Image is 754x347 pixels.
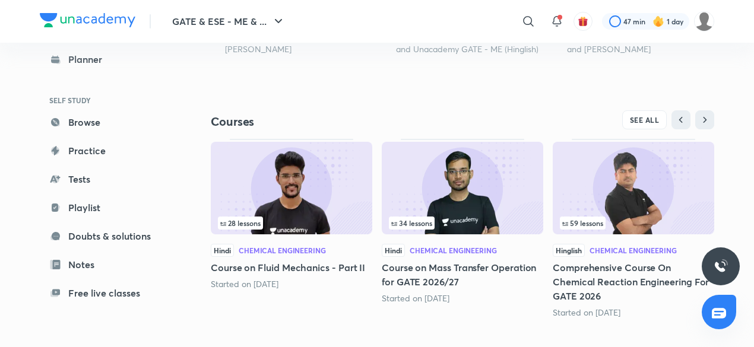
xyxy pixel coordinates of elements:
a: Practice [40,139,178,163]
h5: Course on Mass Transfer Operation for GATE 2026/27 [382,260,543,289]
img: Thumbnail [382,142,543,234]
img: streak [652,15,664,27]
div: Started on Aug 13 [553,307,714,319]
div: Devendra Poonia, Ankur Bansal and Ankush Gupta [553,31,714,55]
div: infosection [389,217,536,230]
a: Free live classes [40,281,178,305]
div: left [218,217,365,230]
div: left [389,217,536,230]
button: avatar [574,12,593,31]
div: Chemical Engineering [239,247,326,254]
button: SEE ALL [622,110,667,129]
span: 59 lessons [562,219,603,227]
h5: Comprehensive Course On Chemical Reaction Engineering For GATE 2026 [553,260,714,303]
div: Course on Fluid Mechanics - Part II [211,139,372,289]
div: Deepraj Chandrakar, S K Mondal and Unacademy GATE - ME (Hinglish) [382,31,543,55]
a: Browse [40,110,178,134]
a: Planner [40,47,178,71]
div: infocontainer [218,217,365,230]
div: infosection [218,217,365,230]
a: Doubts & solutions [40,224,178,248]
div: infosection [560,217,707,230]
h6: SELF STUDY [40,90,178,110]
h4: Courses [211,114,462,129]
img: Thumbnail [553,142,714,234]
a: Notes [40,253,178,276]
div: Chemical Engineering [410,247,497,254]
div: Started on Jul 31 [211,278,372,290]
div: left [560,217,707,230]
span: 28 lessons [220,219,261,227]
a: Company Logo [40,13,135,30]
span: Hindi [382,244,405,257]
img: Thumbnail [211,142,372,234]
div: Started on Jul 24 [382,292,543,304]
img: Gungun [694,11,714,31]
img: ttu [714,259,728,273]
div: infocontainer [560,217,707,230]
img: Company Logo [40,13,135,27]
span: Hindi [211,244,234,257]
span: 34 lessons [391,219,432,227]
a: Playlist [40,196,178,219]
div: Devendra Poonia and Ankur Bansal [211,31,372,55]
div: Comprehensive Course On Chemical Reaction Engineering For GATE 2026 [553,139,714,318]
div: infocontainer [389,217,536,230]
button: GATE & ESE - ME & ... [165,9,293,33]
span: Hinglish [553,244,585,257]
div: Chemical Engineering [590,247,677,254]
a: Tests [40,167,178,191]
img: avatar [578,16,588,27]
div: Course on Mass Transfer Operation for GATE 2026/27 [382,139,543,304]
span: SEE ALL [630,116,660,124]
h5: Course on Fluid Mechanics - Part II [211,260,372,275]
